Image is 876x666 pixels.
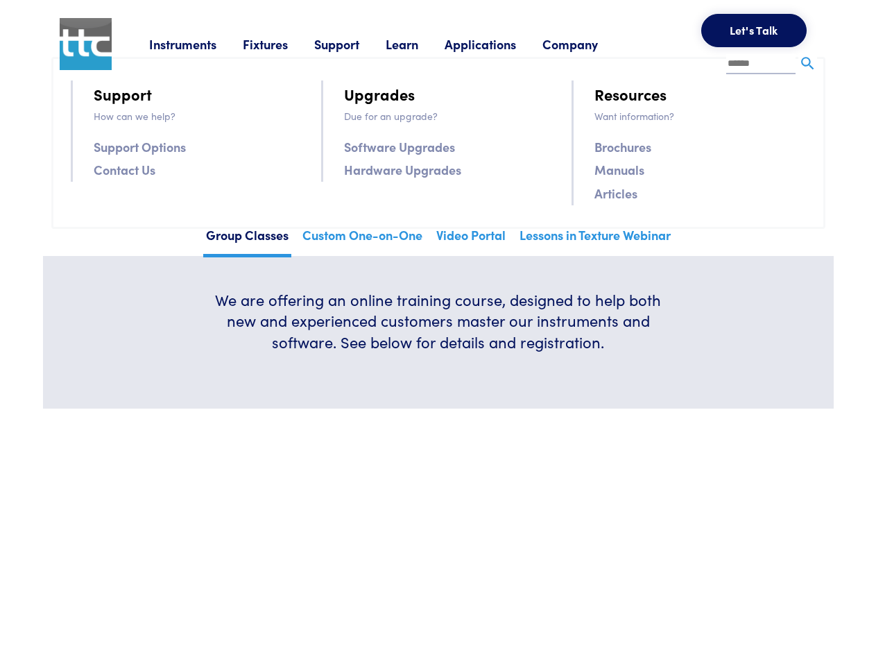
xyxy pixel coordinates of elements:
[445,35,542,53] a: Applications
[243,35,314,53] a: Fixtures
[344,82,415,106] a: Upgrades
[386,35,445,53] a: Learn
[203,223,291,257] a: Group Classes
[94,82,152,106] a: Support
[344,137,455,157] a: Software Upgrades
[94,160,155,180] a: Contact Us
[94,108,304,123] p: How can we help?
[594,160,644,180] a: Manuals
[433,223,508,254] a: Video Portal
[60,18,112,70] img: ttc_logo_1x1_v1.0.png
[344,108,555,123] p: Due for an upgrade?
[594,82,667,106] a: Resources
[344,160,461,180] a: Hardware Upgrades
[701,14,807,47] button: Let's Talk
[314,35,386,53] a: Support
[517,223,673,254] a: Lessons in Texture Webinar
[205,289,671,353] h6: We are offering an online training course, designed to help both new and experienced customers ma...
[594,108,805,123] p: Want information?
[542,35,624,53] a: Company
[594,183,637,203] a: Articles
[94,137,186,157] a: Support Options
[300,223,425,254] a: Custom One-on-One
[594,137,651,157] a: Brochures
[149,35,243,53] a: Instruments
